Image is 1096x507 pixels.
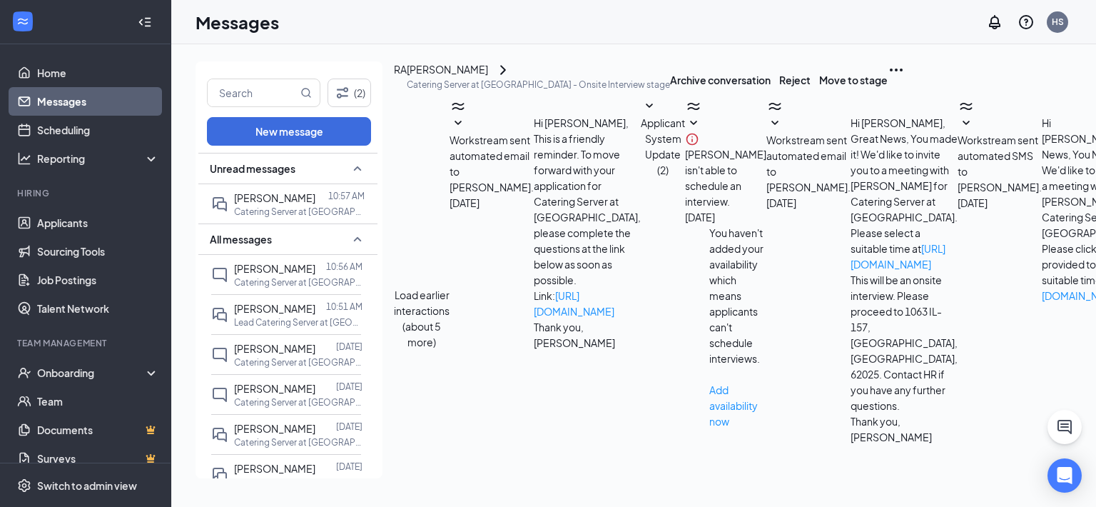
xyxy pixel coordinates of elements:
svg: SmallChevronDown [958,115,975,132]
a: SurveysCrown [37,444,159,473]
svg: DoubleChat [211,306,228,323]
a: [URL][DOMAIN_NAME] [534,289,614,318]
a: Add availability now [709,383,758,428]
button: SmallChevronDownApplicant System Update (2) [641,98,685,178]
div: [PERSON_NAME] [407,61,488,79]
p: [DATE] [336,461,362,473]
button: New message [207,117,371,146]
svg: SmallChevronUp [349,160,366,177]
svg: WorkstreamLogo [450,98,467,115]
button: Load earlier interactions (about 5 more) [394,287,450,350]
svg: ChatInactive [211,346,228,363]
a: Scheduling [37,116,159,144]
p: Catering Server at [GEOGRAPHIC_DATA] [234,476,362,488]
span: Workstream sent automated SMS to [PERSON_NAME]. [958,134,1042,194]
p: Catering Server at [GEOGRAPHIC_DATA] [234,276,362,288]
div: HS [1052,16,1064,28]
span: Workstream sent automated email to [PERSON_NAME]. [450,134,534,194]
button: ChatActive [1047,410,1082,444]
span: [PERSON_NAME] [234,342,315,355]
svg: SmallChevronDown [450,115,467,132]
svg: Settings [17,478,31,493]
span: [DATE] [685,209,715,225]
div: Switch to admin view [37,478,137,493]
svg: SmallChevronDown [641,98,658,115]
p: [PERSON_NAME] [851,429,958,445]
p: 10:56 AM [326,261,362,273]
span: [PERSON_NAME] [234,382,315,395]
a: Sourcing Tools [37,237,159,266]
div: You haven't added your availability which means applicants can't schedule interviews. [709,225,766,366]
svg: WorkstreamLogo [958,98,975,115]
p: [PERSON_NAME] [534,335,641,351]
svg: DoubleChat [211,196,228,213]
svg: ChevronRight [494,61,512,79]
svg: Info [685,132,699,146]
p: Hi [PERSON_NAME], [534,115,641,131]
p: Lead Catering Server at [GEOGRAPHIC_DATA] [234,316,362,328]
svg: Collapse [138,15,152,29]
button: Archive conversation [670,61,771,98]
svg: ChatInactive [211,386,228,403]
svg: WorkstreamLogo [16,14,30,29]
div: Onboarding [37,366,147,380]
a: Messages [37,87,159,116]
span: [PERSON_NAME] [234,462,315,475]
svg: Analysis [17,151,31,166]
p: Thank you, [851,413,958,429]
a: Team [37,387,159,416]
span: Unread messages [210,161,295,176]
svg: SmallChevronUp [349,231,366,248]
button: Move to stage [819,61,888,98]
span: [PERSON_NAME] [234,302,315,315]
svg: QuestionInfo [1018,14,1035,31]
span: Applicant System Update (2) [641,116,685,176]
h1: Messages [196,10,279,34]
button: Filter (2) [328,79,371,107]
p: 10:51 AM [326,301,362,313]
p: Hi [PERSON_NAME], [851,115,958,131]
p: This will be an onsite interview. Please proceed to 1063 IL-157, [GEOGRAPHIC_DATA], [GEOGRAPHIC_D... [851,272,958,413]
p: Catering Server at [GEOGRAPHIC_DATA] [234,396,362,408]
div: Open Intercom Messenger [1047,458,1082,493]
p: This is a friendly reminder. To move forward with your application for Catering Server at [GEOGRA... [534,131,641,288]
span: [DATE] [766,195,796,211]
p: Link: [534,288,641,319]
p: [DATE] [336,341,362,353]
svg: WorkstreamLogo [685,98,702,115]
span: [PERSON_NAME] [234,191,315,204]
p: Thank you, [534,319,641,335]
p: Great News, You made it! We'd like to invite you to a meeting with [PERSON_NAME] for Catering Ser... [851,131,958,272]
svg: UserCheck [17,366,31,380]
span: Workstream sent automated email to [PERSON_NAME]. [766,134,851,194]
p: Catering Server at [GEOGRAPHIC_DATA] [234,356,362,368]
a: DocumentsCrown [37,416,159,444]
svg: DoubleChat [211,466,228,483]
span: [DATE] [450,195,479,211]
svg: Filter [334,84,351,101]
a: Talent Network [37,294,159,323]
div: RA [394,61,407,77]
button: Reject [779,61,811,98]
div: Hiring [17,187,156,199]
a: Home [37,59,159,87]
p: Catering Server at [GEOGRAPHIC_DATA] [234,206,362,218]
span: All messages [210,232,272,246]
svg: ChatActive [1056,418,1073,436]
a: Job Postings [37,266,159,294]
svg: WorkstreamLogo [766,98,783,115]
p: 10:57 AM [328,190,365,202]
div: Team Management [17,337,156,349]
input: Search [208,79,298,106]
svg: SmallChevronDown [685,115,702,132]
div: Reporting [37,151,160,166]
svg: MagnifyingGlass [300,87,312,99]
p: Catering Server at [GEOGRAPHIC_DATA] [234,436,362,448]
span: [PERSON_NAME] isn't able to schedule an interview. [685,148,766,208]
svg: SmallChevronDown [766,115,783,132]
svg: Notifications [986,14,1003,31]
span: [PERSON_NAME] [234,422,315,435]
span: [PERSON_NAME] [234,262,315,275]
